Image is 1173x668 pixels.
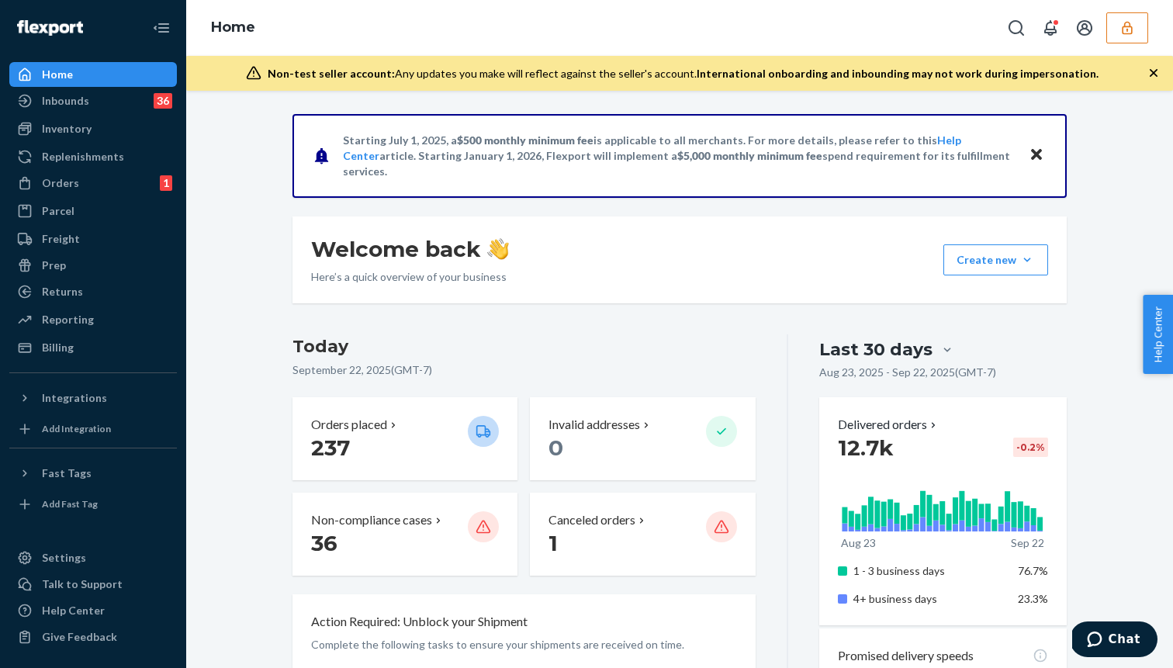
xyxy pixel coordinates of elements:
h1: Welcome back [311,235,509,263]
div: 1 [160,175,172,191]
div: Replenishments [42,149,124,164]
span: 1 [548,530,558,556]
button: Canceled orders 1 [530,493,755,576]
p: Invalid addresses [548,416,640,434]
p: Starting July 1, 2025, a is applicable to all merchants. For more details, please refer to this a... [343,133,1014,179]
h3: Today [292,334,756,359]
a: Help Center [9,598,177,623]
span: 76.7% [1018,564,1048,577]
p: Non-compliance cases [311,511,432,529]
a: Replenishments [9,144,177,169]
div: Returns [42,284,83,299]
button: Talk to Support [9,572,177,597]
a: Add Integration [9,417,177,441]
p: Promised delivery speeds [838,647,974,665]
p: September 22, 2025 ( GMT-7 ) [292,362,756,378]
a: Add Fast Tag [9,492,177,517]
span: $500 monthly minimum fee [457,133,593,147]
p: Canceled orders [548,511,635,529]
p: Here’s a quick overview of your business [311,269,509,285]
span: $5,000 monthly minimum fee [677,149,822,162]
p: Complete the following tasks to ensure your shipments are received on time. [311,637,737,652]
a: Parcel [9,199,177,223]
a: Orders1 [9,171,177,196]
p: 1 - 3 business days [853,563,1006,579]
div: Integrations [42,390,107,406]
button: Help Center [1143,295,1173,374]
iframe: Opens a widget where you can chat to one of our agents [1072,621,1157,660]
div: Add Integration [42,422,111,435]
div: Fast Tags [42,466,92,481]
a: Inventory [9,116,177,141]
div: Any updates you make will reflect against the seller's account. [268,66,1099,81]
div: Orders [42,175,79,191]
div: Prep [42,258,66,273]
button: Invalid addresses 0 [530,397,755,480]
button: Close Navigation [146,12,177,43]
a: Billing [9,335,177,360]
span: International onboarding and inbounding may not work during impersonation. [697,67,1099,80]
img: hand-wave emoji [487,238,509,260]
p: 4+ business days [853,591,1006,607]
p: Aug 23, 2025 - Sep 22, 2025 ( GMT-7 ) [819,365,996,380]
span: 12.7k [838,434,894,461]
button: Open notifications [1035,12,1066,43]
div: Inbounds [42,93,89,109]
div: Add Fast Tag [42,497,98,511]
span: 0 [548,434,563,461]
div: Home [42,67,73,82]
button: Fast Tags [9,461,177,486]
button: Integrations [9,386,177,410]
span: Non-test seller account: [268,67,395,80]
img: Flexport logo [17,20,83,36]
div: Billing [42,340,74,355]
div: Reporting [42,312,94,327]
a: Freight [9,227,177,251]
p: Sep 22 [1011,535,1044,551]
a: Home [9,62,177,87]
a: Returns [9,279,177,304]
a: Prep [9,253,177,278]
p: Aug 23 [841,535,876,551]
button: Orders placed 237 [292,397,517,480]
div: Freight [42,231,80,247]
button: Non-compliance cases 36 [292,493,517,576]
p: Action Required: Unblock your Shipment [311,613,528,631]
p: Orders placed [311,416,387,434]
span: 36 [311,530,337,556]
button: Delivered orders [838,416,939,434]
div: Parcel [42,203,74,219]
ol: breadcrumbs [199,5,268,50]
button: Close [1026,144,1047,167]
div: Help Center [42,603,105,618]
div: Inventory [42,121,92,137]
button: Create new [943,244,1048,275]
span: 23.3% [1018,592,1048,605]
button: Give Feedback [9,625,177,649]
button: Open account menu [1069,12,1100,43]
div: Talk to Support [42,576,123,592]
div: Last 30 days [819,337,933,362]
a: Settings [9,545,177,570]
div: Give Feedback [42,629,117,645]
a: Reporting [9,307,177,332]
div: Settings [42,550,86,566]
div: 36 [154,93,172,109]
span: 237 [311,434,350,461]
div: -0.2 % [1013,438,1048,457]
a: Inbounds36 [9,88,177,113]
a: Home [211,19,255,36]
button: Open Search Box [1001,12,1032,43]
